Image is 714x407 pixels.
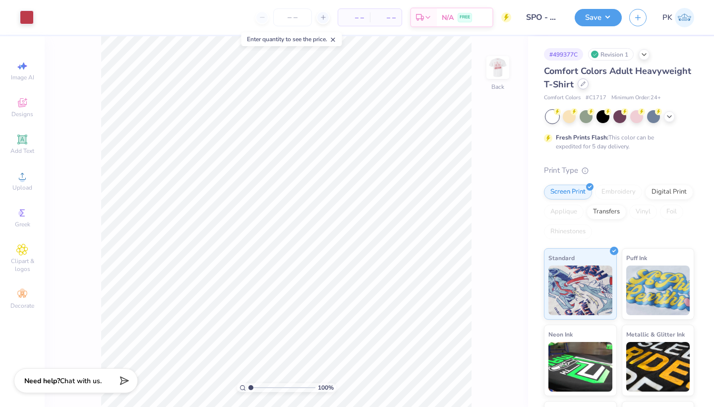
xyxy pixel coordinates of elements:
[519,7,567,27] input: Untitled Design
[662,8,694,27] a: PK
[626,342,690,392] img: Metallic & Glitter Ink
[660,204,683,219] div: Foil
[575,9,622,26] button: Save
[675,8,694,27] img: Paul Kelley
[548,342,612,392] img: Neon Ink
[556,133,678,151] div: This color can be expedited for 5 day delivery.
[586,94,606,102] span: # C1717
[376,12,396,23] span: – –
[595,185,642,200] div: Embroidery
[24,376,60,386] strong: Need help?
[318,383,334,392] span: 100 %
[626,329,685,339] span: Metallic & Glitter Ink
[488,58,508,77] img: Back
[460,14,470,21] span: FREE
[626,266,690,315] img: Puff Ink
[10,147,34,155] span: Add Text
[548,266,612,315] img: Standard
[662,12,672,23] span: PK
[544,204,584,219] div: Applique
[587,204,626,219] div: Transfers
[11,110,33,118] span: Designs
[544,94,581,102] span: Comfort Colors
[5,257,40,273] span: Clipart & logos
[556,134,608,141] strong: Fresh Prints Flash:
[548,253,575,263] span: Standard
[544,165,694,176] div: Print Type
[273,8,312,26] input: – –
[10,302,34,310] span: Decorate
[645,185,693,200] div: Digital Print
[11,73,34,81] span: Image AI
[548,329,573,339] span: Neon Ink
[626,253,647,263] span: Puff Ink
[544,48,583,61] div: # 499377C
[241,32,342,46] div: Enter quantity to see the price.
[442,12,454,23] span: N/A
[15,220,30,228] span: Greek
[629,204,657,219] div: Vinyl
[344,12,364,23] span: – –
[12,184,32,192] span: Upload
[588,48,634,61] div: Revision 1
[544,185,592,200] div: Screen Print
[491,82,504,91] div: Back
[544,65,691,90] span: Comfort Colors Adult Heavyweight T-Shirt
[611,94,661,102] span: Minimum Order: 24 +
[60,376,102,386] span: Chat with us.
[544,224,592,239] div: Rhinestones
